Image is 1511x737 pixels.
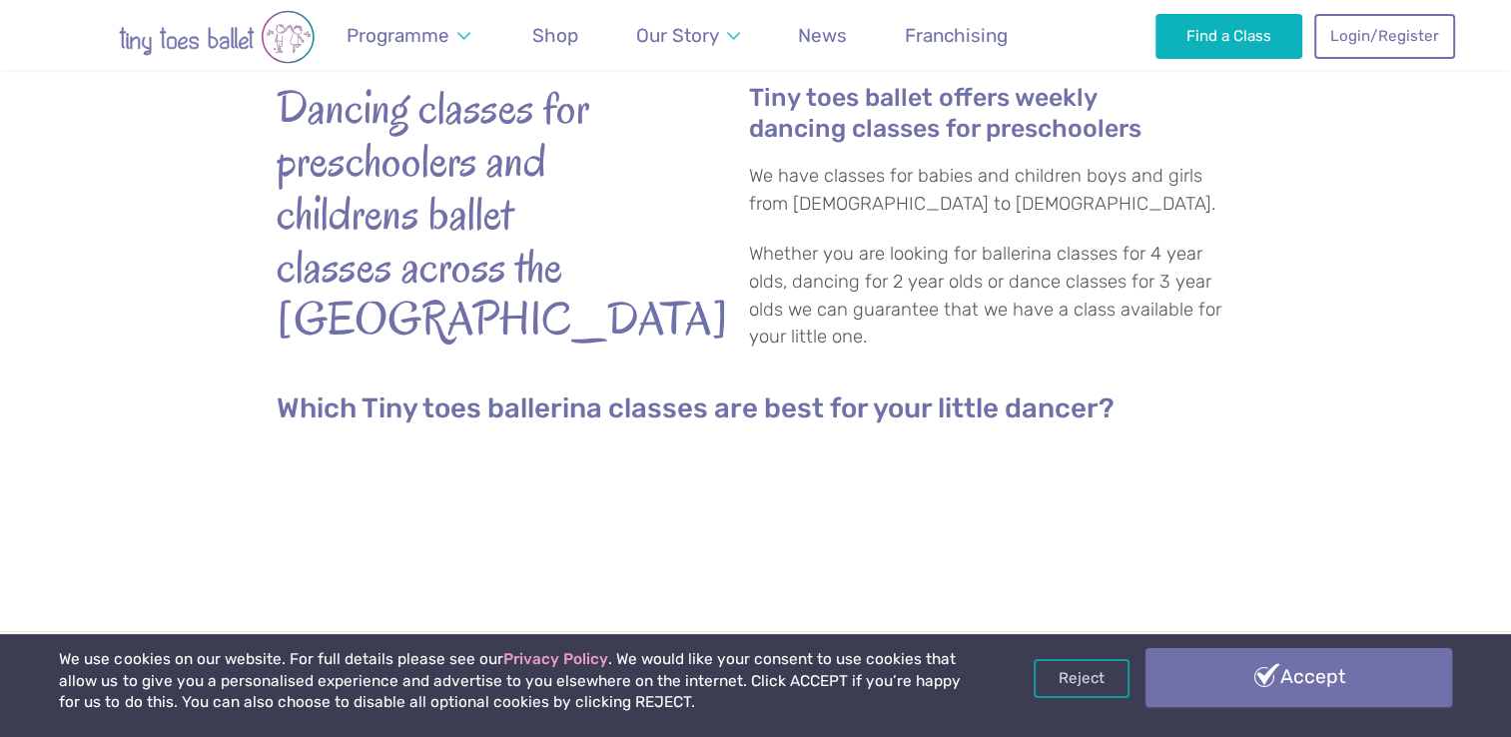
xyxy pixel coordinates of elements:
a: Shop [523,12,588,59]
span: Our Story [636,24,719,47]
span: Shop [532,24,578,47]
strong: Dancing classes for preschoolers and childrens ballet classes across the [GEOGRAPHIC_DATA] [277,82,636,346]
span: Programme [347,24,449,47]
a: Accept [1145,648,1451,706]
a: Find a Class [1155,14,1302,58]
img: tiny toes ballet [57,10,377,64]
a: dancing classes for preschoolers [749,117,1141,144]
a: Reject [1034,659,1130,697]
span: Franchising [905,24,1008,47]
span: News [798,24,847,47]
a: News [789,12,857,59]
a: Our Story [626,12,749,59]
a: Programme [338,12,480,59]
p: Whether you are looking for ballerina classes for 4 year olds, dancing for 2 year olds or dance c... [749,241,1235,351]
a: Login/Register [1314,14,1454,58]
p: We use cookies on our website. For full details please see our . We would like your consent to us... [59,649,964,714]
a: Privacy Policy [502,650,607,668]
h4: Tiny toes ballet offers weekly [749,82,1235,144]
p: We have classes for babies and children boys and girls from [DEMOGRAPHIC_DATA] to [DEMOGRAPHIC_DA... [749,163,1235,218]
a: Franchising [896,12,1018,59]
h2: Which Tiny toes ballerina classes are best for your little dancer? [277,391,1235,425]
